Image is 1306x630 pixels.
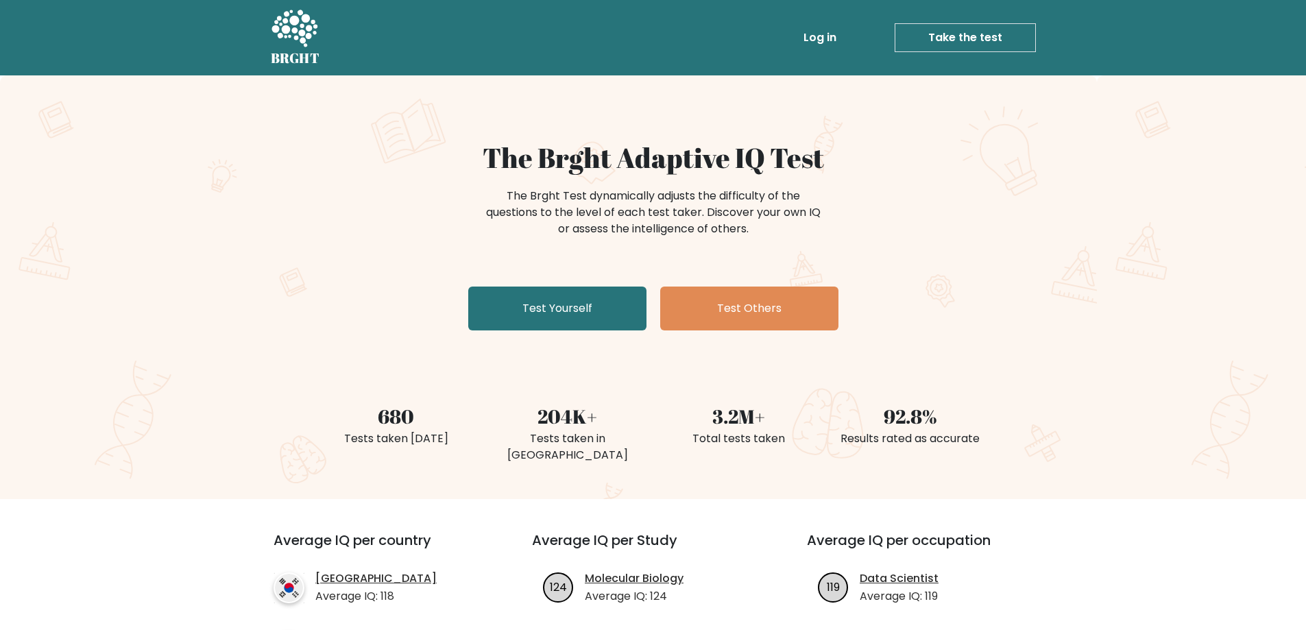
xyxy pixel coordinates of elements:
[662,402,817,431] div: 3.2M+
[319,431,474,447] div: Tests taken [DATE]
[271,5,320,70] a: BRGHT
[271,50,320,66] h5: BRGHT
[315,570,437,587] a: [GEOGRAPHIC_DATA]
[490,431,645,463] div: Tests taken in [GEOGRAPHIC_DATA]
[827,579,840,594] text: 119
[490,402,645,431] div: 204K+
[319,141,988,174] h1: The Brght Adaptive IQ Test
[807,532,1049,565] h3: Average IQ per occupation
[319,402,474,431] div: 680
[550,579,567,594] text: 124
[860,570,939,587] a: Data Scientist
[833,402,988,431] div: 92.8%
[482,188,825,237] div: The Brght Test dynamically adjusts the difficulty of the questions to the level of each test take...
[585,588,684,605] p: Average IQ: 124
[315,588,437,605] p: Average IQ: 118
[660,287,838,330] a: Test Others
[468,287,646,330] a: Test Yourself
[895,23,1036,52] a: Take the test
[662,431,817,447] div: Total tests taken
[532,532,774,565] h3: Average IQ per Study
[274,532,483,565] h3: Average IQ per country
[860,588,939,605] p: Average IQ: 119
[833,431,988,447] div: Results rated as accurate
[798,24,842,51] a: Log in
[585,570,684,587] a: Molecular Biology
[274,572,304,603] img: country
